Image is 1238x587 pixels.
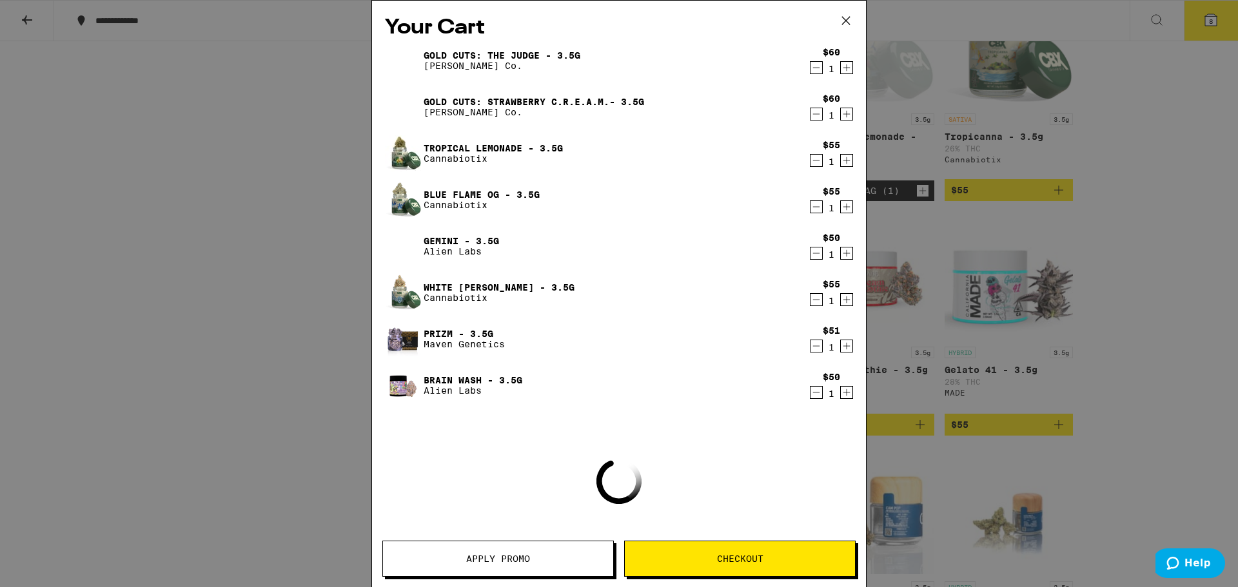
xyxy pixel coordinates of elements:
[840,386,853,399] button: Increment
[823,296,840,306] div: 1
[424,97,644,107] a: Gold Cuts: Strawberry C.R.E.A.M.- 3.5g
[624,541,856,577] button: Checkout
[840,154,853,167] button: Increment
[823,203,840,213] div: 1
[385,14,853,43] h2: Your Cart
[823,372,840,382] div: $50
[823,389,840,399] div: 1
[424,189,540,200] a: Blue Flame OG - 3.5g
[823,325,840,336] div: $51
[424,50,580,61] a: Gold Cuts: The Judge - 3.5g
[466,554,530,563] span: Apply Promo
[424,200,540,210] p: Cannabiotix
[823,47,840,57] div: $60
[810,247,823,260] button: Decrement
[424,61,580,71] p: [PERSON_NAME] Co.
[385,43,421,79] img: Gold Cuts: The Judge - 3.5g
[424,153,563,164] p: Cannabiotix
[840,200,853,213] button: Increment
[424,339,505,349] p: Maven Genetics
[385,274,421,311] img: White Walker OG - 3.5g
[424,293,575,303] p: Cannabiotix
[823,110,840,120] div: 1
[717,554,763,563] span: Checkout
[840,247,853,260] button: Increment
[385,228,421,264] img: Gemini - 3.5g
[424,385,522,396] p: Alien Labs
[823,186,840,197] div: $55
[810,108,823,120] button: Decrement
[823,64,840,74] div: 1
[424,329,505,339] a: Prizm - 3.5g
[840,61,853,74] button: Increment
[1155,548,1225,581] iframe: Opens a widget where you can find more information
[840,340,853,352] button: Increment
[823,342,840,352] div: 1
[810,154,823,167] button: Decrement
[810,293,823,306] button: Decrement
[424,246,499,256] p: Alien Labs
[840,108,853,120] button: Increment
[424,236,499,246] a: Gemini - 3.5g
[424,143,563,153] a: Tropical Lemonade - 3.5g
[385,89,421,125] img: Gold Cuts: Strawberry C.R.E.A.M.- 3.5g
[823,140,840,150] div: $55
[424,375,522,385] a: Brain Wash - 3.5g
[823,279,840,289] div: $55
[823,233,840,243] div: $50
[385,135,421,171] img: Tropical Lemonade - 3.5g
[385,182,421,218] img: Blue Flame OG - 3.5g
[424,107,644,117] p: [PERSON_NAME] Co.
[810,61,823,74] button: Decrement
[810,340,823,352] button: Decrement
[823,157,840,167] div: 1
[823,93,840,104] div: $60
[382,541,614,577] button: Apply Promo
[823,249,840,260] div: 1
[810,386,823,399] button: Decrement
[840,293,853,306] button: Increment
[810,200,823,213] button: Decrement
[424,282,575,293] a: White [PERSON_NAME] - 3.5g
[385,321,421,357] img: Prizm - 3.5g
[385,367,421,403] img: Brain Wash - 3.5g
